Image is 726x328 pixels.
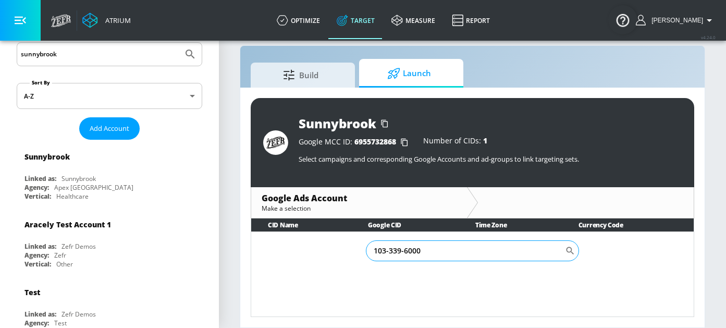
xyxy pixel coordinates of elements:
[24,260,51,269] div: Vertical:
[24,152,70,162] div: Sunnybrook
[54,319,67,327] div: Test
[483,136,487,145] span: 1
[56,192,89,201] div: Healthcare
[24,183,49,192] div: Agency:
[24,174,56,183] div: Linked as:
[24,220,111,229] div: Aracely Test Account 1
[24,319,49,327] div: Agency:
[366,240,579,261] div: Search CID Name or Number
[701,34,716,40] span: v 4.24.0
[24,287,40,297] div: Test
[17,83,202,109] div: A-Z
[30,79,52,86] label: Sort By
[328,2,383,39] a: Target
[21,47,179,61] input: Search by name
[17,212,202,271] div: Aracely Test Account 1Linked as:Zefr DemosAgency:ZefrVertical:Other
[299,115,376,132] div: Sunnybrook
[636,14,716,27] button: [PERSON_NAME]
[24,242,56,251] div: Linked as:
[82,13,131,28] a: Atrium
[562,218,694,232] th: Currency Code
[54,251,66,260] div: Zefr
[366,240,565,261] input: Search CID Name or Number
[647,17,703,24] span: login as: sarah.ly@zefr.com
[251,218,351,232] th: CID Name
[24,192,51,201] div: Vertical:
[444,2,498,39] a: Report
[79,117,140,140] button: Add Account
[262,192,457,204] div: Google Ads Account
[370,61,449,86] span: Launch
[251,187,467,218] div: Google Ads AccountMake a selection
[61,174,96,183] div: Sunnybrook
[459,218,562,232] th: Time Zone
[351,218,459,232] th: Google CID
[17,144,202,203] div: SunnybrookLinked as:SunnybrookAgency:Apex [GEOGRAPHIC_DATA]Vertical:Healthcare
[61,310,96,319] div: Zefr Demos
[24,310,56,319] div: Linked as:
[268,2,328,39] a: optimize
[423,137,487,148] div: Number of CIDs:
[608,5,637,34] button: Open Resource Center
[354,137,396,147] span: 6955732868
[61,242,96,251] div: Zefr Demos
[56,260,73,269] div: Other
[299,137,413,148] div: Google MCC ID:
[383,2,444,39] a: measure
[101,16,131,25] div: Atrium
[261,63,340,88] span: Build
[262,204,457,213] div: Make a selection
[24,251,49,260] div: Agency:
[54,183,133,192] div: Apex [GEOGRAPHIC_DATA]
[90,123,129,135] span: Add Account
[299,154,682,164] p: Select campaigns and corresponding Google Accounts and ad-groups to link targeting sets.
[179,43,202,66] button: Submit Search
